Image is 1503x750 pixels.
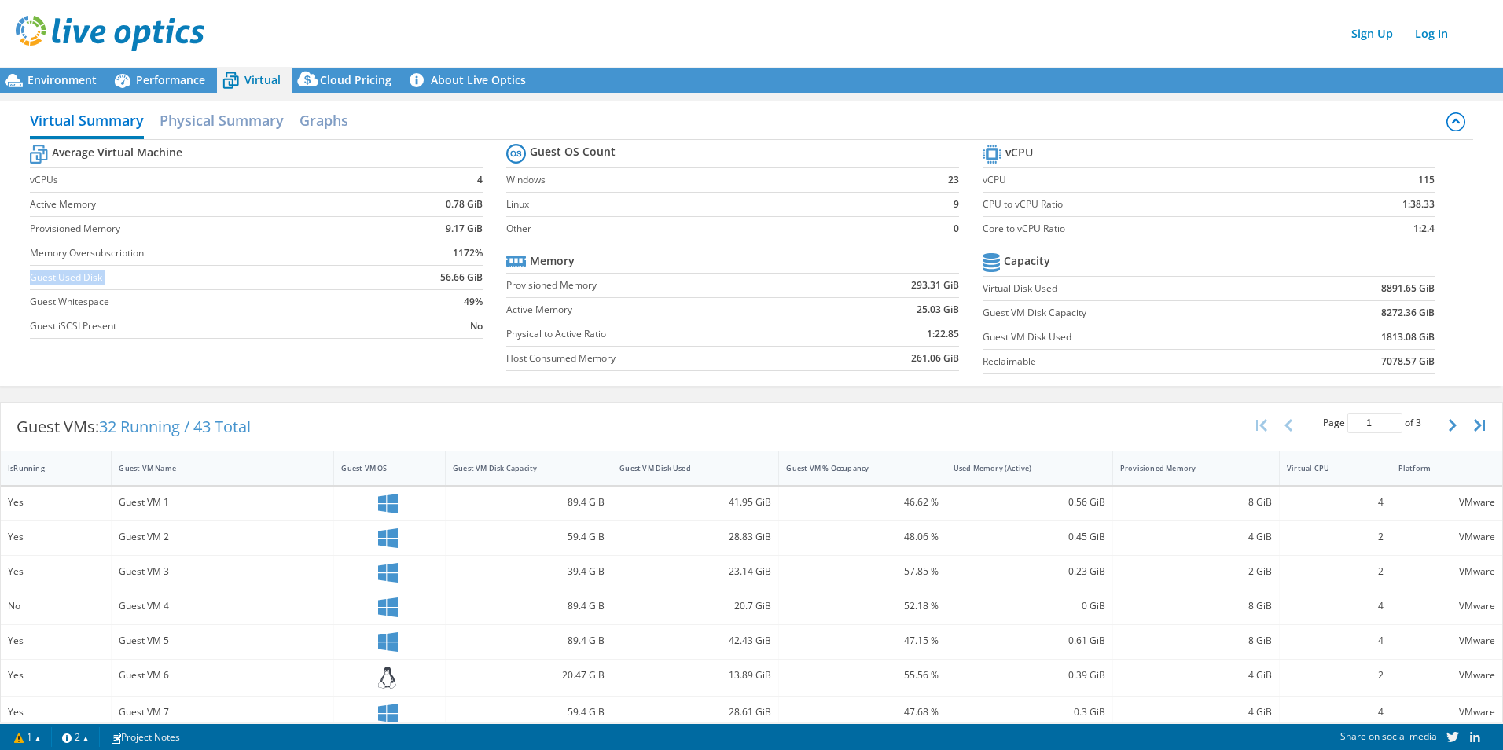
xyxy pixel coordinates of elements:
div: 55.56 % [786,667,938,684]
b: 293.31 GiB [911,278,959,293]
b: 9.17 GiB [446,221,483,237]
label: Active Memory [506,302,827,318]
label: Physical to Active Ratio [506,326,827,342]
label: Active Memory [30,197,384,212]
label: Guest VM Disk Used [983,329,1288,345]
div: VMware [1398,563,1495,580]
div: 2 GiB [1120,563,1272,580]
label: Memory Oversubscription [30,245,384,261]
div: VMware [1398,597,1495,615]
div: 0.61 GiB [954,632,1105,649]
img: live_optics_svg.svg [16,16,204,51]
b: 115 [1418,172,1435,188]
div: 41.95 GiB [619,494,771,511]
div: Guest VM 3 [119,563,326,580]
label: Provisioned Memory [30,221,384,237]
div: 4 GiB [1120,528,1272,546]
label: Other [506,221,917,237]
label: Core to vCPU Ratio [983,221,1316,237]
div: Yes [8,528,104,546]
div: 4 GiB [1120,704,1272,721]
label: Guest VM Disk Capacity [983,305,1288,321]
b: 1172% [453,245,483,261]
div: Used Memory (Active) [954,463,1086,473]
label: vCPUs [30,172,384,188]
b: 25.03 GiB [917,302,959,318]
div: 8 GiB [1120,494,1272,511]
b: 1813.08 GiB [1381,329,1435,345]
div: 57.85 % [786,563,938,580]
div: 48.06 % [786,528,938,546]
div: Guest VM OS [341,463,418,473]
a: Log In [1407,22,1456,45]
div: 4 [1287,632,1383,649]
label: Guest Whitespace [30,294,384,310]
div: Guest VM 6 [119,667,326,684]
b: 8272.36 GiB [1381,305,1435,321]
div: Guest VM Disk Used [619,463,752,473]
div: 0.23 GiB [954,563,1105,580]
div: VMware [1398,528,1495,546]
div: IsRunning [8,463,85,473]
label: Guest iSCSI Present [30,318,384,334]
b: 9 [954,197,959,212]
div: 8 GiB [1120,632,1272,649]
span: Virtual [244,72,281,87]
div: 20.7 GiB [619,597,771,615]
div: 8 GiB [1120,597,1272,615]
div: 59.4 GiB [453,704,605,721]
b: 23 [948,172,959,188]
div: Guest VM 1 [119,494,326,511]
b: vCPU [1005,145,1033,160]
div: 20.47 GiB [453,667,605,684]
div: Guest VM 2 [119,528,326,546]
div: Yes [8,632,104,649]
div: 46.62 % [786,494,938,511]
div: 13.89 GiB [619,667,771,684]
div: 89.4 GiB [453,597,605,615]
div: 47.15 % [786,632,938,649]
div: 42.43 GiB [619,632,771,649]
label: Virtual Disk Used [983,281,1288,296]
div: No [8,597,104,615]
b: Capacity [1004,253,1050,269]
div: 0.56 GiB [954,494,1105,511]
a: 2 [51,727,100,747]
span: 3 [1416,416,1421,429]
div: VMware [1398,632,1495,649]
div: Yes [8,563,104,580]
div: 89.4 GiB [453,632,605,649]
b: 1:38.33 [1402,197,1435,212]
b: 261.06 GiB [911,351,959,366]
span: Performance [136,72,205,87]
div: 59.4 GiB [453,528,605,546]
input: jump to page [1347,413,1402,433]
div: 47.68 % [786,704,938,721]
b: 7078.57 GiB [1381,354,1435,369]
b: 1:2.4 [1413,221,1435,237]
div: 2 [1287,563,1383,580]
div: 2 [1287,528,1383,546]
div: 2 [1287,667,1383,684]
h2: Physical Summary [160,105,284,136]
div: 0 GiB [954,597,1105,615]
label: Linux [506,197,917,212]
label: vCPU [983,172,1316,188]
span: Cloud Pricing [320,72,391,87]
label: Reclaimable [983,354,1288,369]
div: 0.39 GiB [954,667,1105,684]
div: 28.61 GiB [619,704,771,721]
span: Environment [28,72,97,87]
div: Guest VM 7 [119,704,326,721]
div: Yes [8,704,104,721]
b: Memory [530,253,575,269]
div: 0.45 GiB [954,528,1105,546]
label: Host Consumed Memory [506,351,827,366]
div: 28.83 GiB [619,528,771,546]
div: Virtual CPU [1287,463,1364,473]
b: 49% [464,294,483,310]
a: Project Notes [99,727,191,747]
div: 4 [1287,494,1383,511]
b: 0.78 GiB [446,197,483,212]
div: 52.18 % [786,597,938,615]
